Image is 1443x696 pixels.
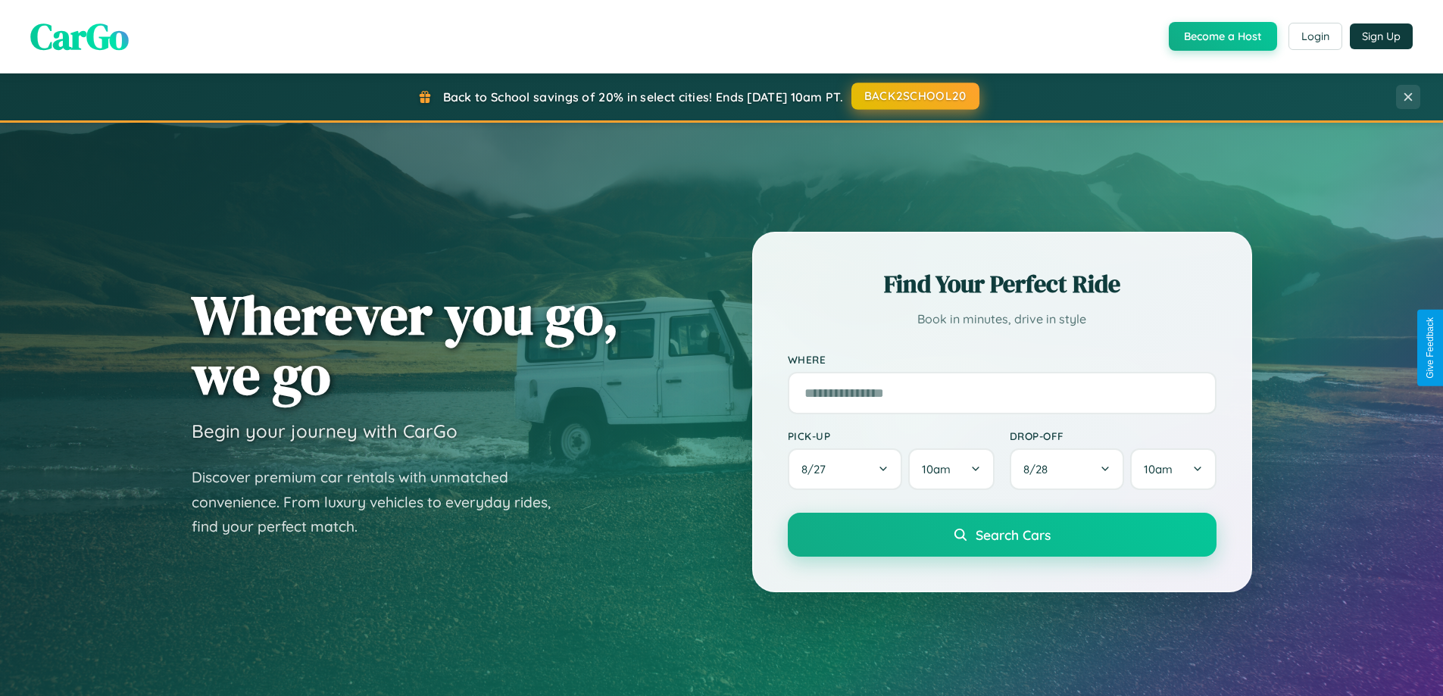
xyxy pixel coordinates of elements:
span: Back to School savings of 20% in select cities! Ends [DATE] 10am PT. [443,89,843,105]
p: Discover premium car rentals with unmatched convenience. From luxury vehicles to everyday rides, ... [192,465,570,539]
button: BACK2SCHOOL20 [851,83,979,110]
h2: Find Your Perfect Ride [788,267,1217,301]
span: CarGo [30,11,129,61]
span: 8 / 27 [801,462,833,476]
span: Search Cars [976,526,1051,543]
button: 8/28 [1010,448,1125,490]
button: Sign Up [1350,23,1413,49]
button: Login [1288,23,1342,50]
button: 8/27 [788,448,903,490]
label: Drop-off [1010,429,1217,442]
button: 10am [1130,448,1216,490]
p: Book in minutes, drive in style [788,308,1217,330]
label: Where [788,353,1217,366]
span: 10am [1144,462,1173,476]
span: 8 / 28 [1023,462,1055,476]
h1: Wherever you go, we go [192,285,619,404]
span: 10am [922,462,951,476]
button: 10am [908,448,994,490]
div: Give Feedback [1425,317,1435,379]
button: Become a Host [1169,22,1277,51]
label: Pick-up [788,429,995,442]
h3: Begin your journey with CarGo [192,420,458,442]
button: Search Cars [788,513,1217,557]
